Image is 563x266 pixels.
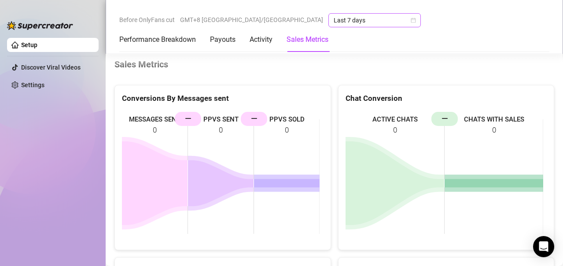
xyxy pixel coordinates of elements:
a: Settings [21,81,44,89]
div: Conversions By Messages sent [122,92,324,104]
div: Sales Metrics [287,34,328,45]
div: Activity [250,34,272,45]
h4: Sales Metrics [114,58,554,70]
div: Payouts [210,34,236,45]
span: Before OnlyFans cut [119,13,175,26]
a: Setup [21,41,37,48]
div: Chat Conversion [346,92,547,104]
img: logo-BBDzfeDw.svg [7,21,73,30]
a: Discover Viral Videos [21,64,81,71]
div: Performance Breakdown [119,34,196,45]
span: GMT+8 [GEOGRAPHIC_DATA]/[GEOGRAPHIC_DATA] [180,13,323,26]
span: calendar [411,18,416,23]
span: Last 7 days [334,14,416,27]
div: Open Intercom Messenger [533,236,554,257]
